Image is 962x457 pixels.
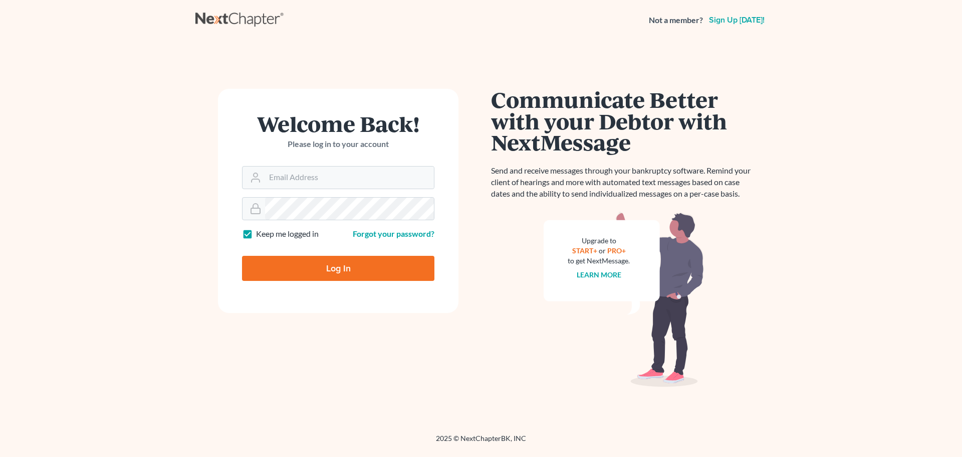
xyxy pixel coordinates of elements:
[256,228,319,240] label: Keep me logged in
[649,15,703,26] strong: Not a member?
[544,212,704,387] img: nextmessage_bg-59042aed3d76b12b5cd301f8e5b87938c9018125f34e5fa2b7a6b67550977c72.svg
[491,89,757,153] h1: Communicate Better with your Debtor with NextMessage
[568,256,630,266] div: to get NextMessage.
[491,165,757,200] p: Send and receive messages through your bankruptcy software. Remind your client of hearings and mo...
[242,256,434,281] input: Log In
[572,246,597,255] a: START+
[707,16,767,24] a: Sign up [DATE]!
[577,270,621,279] a: Learn more
[353,229,434,238] a: Forgot your password?
[265,167,434,189] input: Email Address
[607,246,626,255] a: PRO+
[242,113,434,134] h1: Welcome Back!
[568,236,630,246] div: Upgrade to
[242,138,434,150] p: Please log in to your account
[195,433,767,451] div: 2025 © NextChapterBK, INC
[599,246,606,255] span: or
